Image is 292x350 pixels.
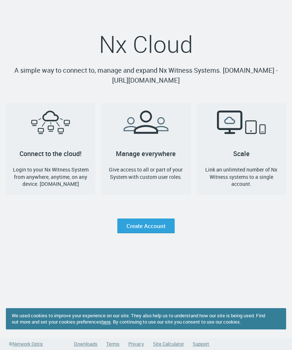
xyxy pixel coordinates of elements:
[197,103,286,195] a: ScaleLink an unlimited number of Nx Witness systems to a single account.
[74,340,97,347] a: Downloads
[102,318,111,325] a: here
[106,340,120,347] a: Terms
[13,340,43,347] span: Network Optix
[6,103,95,195] a: Connect to the cloud!Login to your Nx Witness System from anywhere, anytime, on any device. [DOMA...
[99,28,193,60] span: Nx Cloud
[101,103,190,159] h2: Manage everywhere
[6,65,286,86] p: A simple way to connect to, manage and expand Nx Witness Systems. [DOMAIN_NAME] - [URL][DOMAIN_NAME]
[117,219,175,233] a: Create Account
[6,103,95,159] h2: Connect to the cloud!
[128,340,144,347] a: Privacy
[193,340,209,347] a: Support
[12,166,89,188] h4: Login to your Nx Witness System from anywhere, anytime, on any device. [DOMAIN_NAME]
[9,340,43,348] a: ©Network Optix
[107,166,185,180] h4: Give access to all or part of your System with custom user roles.
[101,103,190,195] a: Manage everywhereGive access to all or part of your System with custom user roles.
[197,103,286,159] h2: Scale
[111,318,241,325] span: . By continuing to use our site you consent to use our cookies.
[153,340,184,347] a: Site Calculator
[12,312,265,325] span: We used cookies to improve your experience on our site. They also help us to understand how our s...
[203,166,280,188] h4: Link an unlimited number of Nx Witness systems to a single account.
